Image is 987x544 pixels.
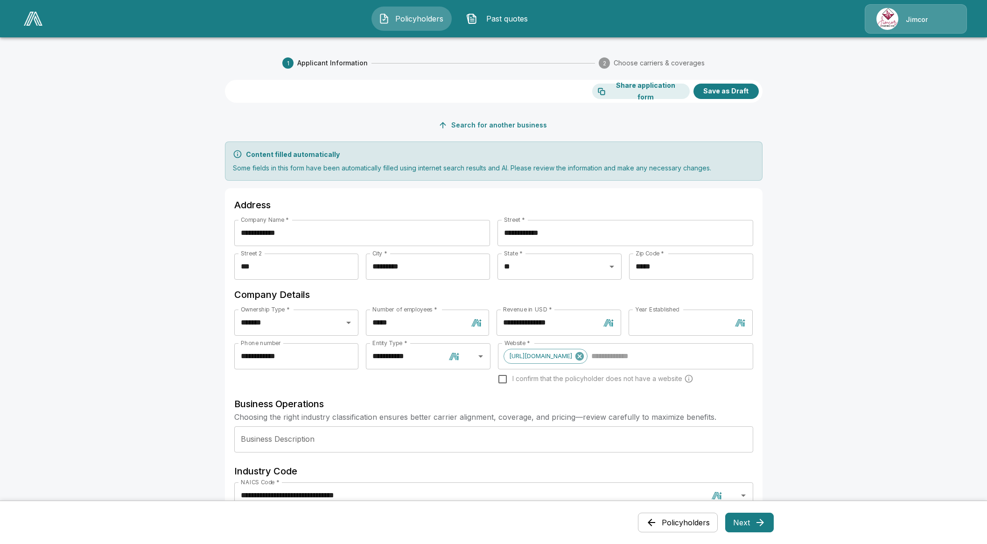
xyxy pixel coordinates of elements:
[297,58,368,68] span: Applicant Information
[725,513,774,532] button: Next
[234,287,753,302] h6: Company Details
[241,339,281,347] label: Phone number
[504,351,577,361] span: [URL][DOMAIN_NAME]
[372,249,387,257] label: City *
[481,13,532,24] span: Past quotes
[512,374,682,383] span: I confirm that the policyholder does not have a website
[459,7,539,31] button: Past quotes IconPast quotes
[614,58,705,68] span: Choose carriers & coverages
[693,84,759,99] button: Save as Draft
[504,216,525,224] label: Street *
[287,60,289,67] text: 1
[636,249,664,257] label: Zip Code *
[504,249,523,257] label: State *
[393,13,445,24] span: Policyholders
[503,305,552,313] label: Revenue in USD *
[241,305,289,313] label: Ownership Type *
[735,317,746,328] img: AI filled information
[449,351,460,362] img: AI filled information
[246,149,340,159] p: Content filled automatically
[603,317,615,328] img: AI filled information
[371,7,452,31] button: Policyholders IconPolicyholders
[372,339,407,347] label: Entity Type *
[603,60,606,67] text: 2
[876,8,898,30] img: Agency Icon
[504,339,530,347] label: Website *
[737,489,750,502] button: Open
[474,350,487,363] button: Open
[342,316,355,329] button: Open
[372,305,437,313] label: Number of employees *
[234,396,753,411] h6: Business Operations
[234,411,753,423] p: Choosing the right industry classification ensures better carrier alignment, coverage, and pricin...
[865,4,967,34] a: Agency IconJimcor
[234,464,753,479] h6: Industry Code
[605,260,618,273] button: Open
[684,374,693,383] svg: Carriers run a cyber security scan on the policyholders' websites. Please enter a website wheneve...
[471,317,483,328] img: AI filled information
[466,13,477,24] img: Past quotes Icon
[635,305,679,313] label: Year Established
[241,216,289,224] label: Company Name *
[712,490,723,501] img: AI filled information
[234,198,753,212] h6: Address
[378,13,390,24] img: Policyholders Icon
[436,117,551,134] button: Search for another business
[592,84,690,99] button: Share application form
[241,249,262,257] label: Street 2
[241,478,280,486] label: NAICS Code *
[638,513,718,532] button: Policyholders
[504,349,588,364] div: [URL][DOMAIN_NAME]
[24,12,42,26] img: AA Logo
[233,163,755,173] p: Some fields in this form have been automatically filled using internet search results and AI. Ple...
[906,15,928,24] p: Jimcor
